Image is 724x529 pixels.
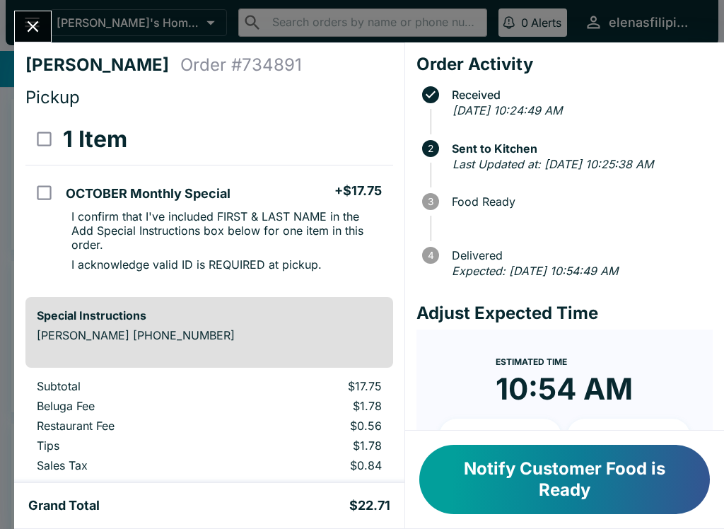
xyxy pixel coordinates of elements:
h4: [PERSON_NAME] [25,54,180,76]
p: Tips [37,438,228,453]
table: orders table [25,114,393,286]
button: Notify Customer Food is Ready [419,445,710,514]
p: $0.84 [250,458,382,472]
text: 3 [428,196,433,207]
button: + 20 [567,419,690,454]
text: 4 [427,250,433,261]
h4: Order Activity [416,54,713,75]
span: Estimated Time [496,356,567,367]
h5: Grand Total [28,497,100,514]
h6: Special Instructions [37,308,382,322]
h3: 1 Item [63,125,127,153]
h4: Order # 734891 [180,54,302,76]
span: Food Ready [445,195,713,208]
p: [PERSON_NAME] [PHONE_NUMBER] [37,328,382,342]
span: Received [445,88,713,101]
p: Restaurant Fee [37,419,228,433]
p: Beluga Fee [37,399,228,413]
p: $1.78 [250,438,382,453]
h5: $22.71 [349,497,390,514]
p: $1.78 [250,399,382,413]
button: Close [15,11,51,42]
em: Last Updated at: [DATE] 10:25:38 AM [452,157,653,171]
em: [DATE] 10:24:49 AM [452,103,562,117]
span: Sent to Kitchen [445,142,713,155]
p: $17.75 [250,379,382,393]
p: Subtotal [37,379,228,393]
h5: OCTOBER Monthly Special [66,185,230,202]
em: Expected: [DATE] 10:54:49 AM [452,264,618,278]
p: I confirm that I've included FIRST & LAST NAME in the Add Special Instructions box below for one ... [71,209,381,252]
text: 2 [428,143,433,154]
p: I acknowledge valid ID is REQUIRED at pickup. [71,257,322,272]
button: + 10 [439,419,562,454]
span: Pickup [25,87,80,107]
p: $0.56 [250,419,382,433]
table: orders table [25,379,393,478]
span: Delivered [445,249,713,262]
p: Sales Tax [37,458,228,472]
h4: Adjust Expected Time [416,303,713,324]
time: 10:54 AM [496,371,633,407]
h5: + $17.75 [334,182,382,199]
